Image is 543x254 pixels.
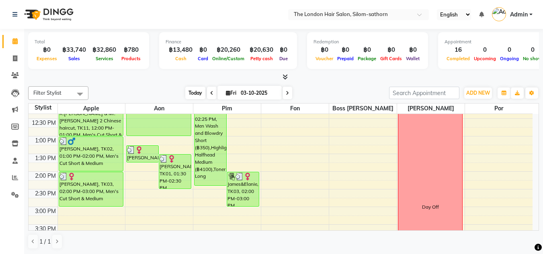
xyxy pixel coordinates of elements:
div: 2:30 PM [33,189,57,198]
div: ฿0 [35,45,59,55]
span: Gift Cards [378,56,404,61]
span: Prepaid [335,56,356,61]
div: James&Elanie, TK03, 02:00 PM-03:00 PM, [DEMOGRAPHIC_DATA] Haircut, wash, and Blowdry - Short to M... [227,172,259,206]
span: Voucher [314,56,335,61]
span: Card [196,56,210,61]
div: ฿0 [196,45,210,55]
span: Filter Stylist [33,89,61,96]
div: 16 [445,45,472,55]
div: 3:00 PM [33,207,57,215]
div: Jan, TK07, 11:45 AM-02:25 PM, Men Wash and Blowdry Short (฿350),Highlights Halfhead Medium (฿4100... [195,93,226,185]
span: Aon [125,104,193,114]
div: ฿0 [404,45,422,55]
span: Services [94,56,115,61]
span: Completed [445,56,472,61]
div: ฿0 [378,45,404,55]
div: 2:00 PM [33,172,57,180]
div: ฿780 [119,45,143,55]
div: 1:00 PM [33,136,57,145]
span: Online/Custom [210,56,246,61]
span: Expenses [35,56,59,61]
div: [PERSON_NAME], TK02, 01:00 PM-02:00 PM, Men's Cut Short & Medium [59,137,123,171]
div: Finance [166,39,291,45]
span: 1 / 1 [39,238,51,246]
span: Due [277,56,290,61]
div: 3:30 PM [33,225,57,233]
span: Ongoing [498,56,521,61]
div: Total [35,39,143,45]
div: K.[PERSON_NAME] & Mr.[PERSON_NAME] 2 Chinese haircut, TK11, 12:00 PM-01:00 PM, Men's Cut Short & ... [59,102,123,136]
button: ADD NEW [464,87,492,99]
div: [PERSON_NAME], TK01, 01:15 PM-01:45 PM, Toner Long [127,146,158,162]
span: Upcoming [472,56,498,61]
span: Apple [58,104,125,114]
div: ฿0 [277,45,291,55]
span: Cash [173,56,189,61]
div: ฿0 [314,45,335,55]
div: ฿20,630 [246,45,277,55]
div: 12:30 PM [30,119,57,127]
div: 0 [472,45,498,55]
div: ฿13,480 [166,45,196,55]
span: Products [119,56,143,61]
div: [PERSON_NAME], TK03, 02:00 PM-03:00 PM, Men's Cut Short & Medium [59,172,123,206]
input: 2025-10-03 [238,87,279,99]
span: Package [356,56,378,61]
span: Admin [510,10,528,19]
div: ฿32,860 [89,45,119,55]
div: Day Off [422,203,439,211]
div: Stylist [29,104,57,112]
span: Petty cash [248,56,275,61]
span: [PERSON_NAME] [397,104,465,114]
div: ฿33,740 [59,45,89,55]
div: [PERSON_NAME], TK01, 01:30 PM-02:30 PM, [DEMOGRAPHIC_DATA] Haircut, wash, and Blowdry - Long [159,154,191,189]
div: 1:30 PM [33,154,57,163]
div: ฿20,260 [210,45,246,55]
span: Fri [224,90,238,96]
span: Fon [261,104,329,114]
div: ฿0 [356,45,378,55]
span: Pim [193,104,261,114]
span: Boss [PERSON_NAME] [329,104,397,114]
img: logo [20,3,76,26]
span: Today [185,87,205,99]
input: Search Appointment [389,87,459,99]
span: Wallet [404,56,422,61]
span: Por [465,104,533,114]
span: Sales [66,56,82,61]
div: ฿0 [335,45,356,55]
span: ADD NEW [466,90,490,96]
div: Redemption [314,39,422,45]
div: 0 [498,45,521,55]
img: Admin [492,7,506,21]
